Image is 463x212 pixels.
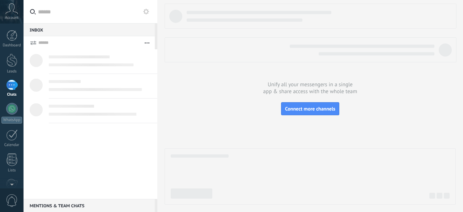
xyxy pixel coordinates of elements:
[1,43,22,48] div: Dashboard
[1,92,22,97] div: Chats
[1,117,22,124] div: WhatsApp
[5,16,18,20] span: Account
[281,102,339,115] button: Connect more channels
[285,105,335,112] span: Connect more channels
[1,143,22,147] div: Calendar
[1,168,22,173] div: Lists
[24,23,155,36] div: Inbox
[1,69,22,74] div: Leads
[24,199,155,212] div: Mentions & Team chats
